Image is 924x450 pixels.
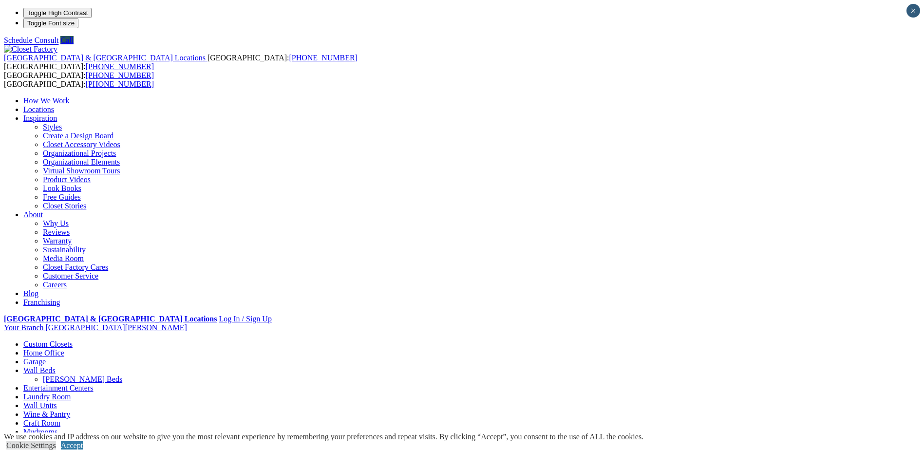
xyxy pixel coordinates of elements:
a: Franchising [23,298,60,306]
a: How We Work [23,96,70,105]
a: [PERSON_NAME] Beds [43,375,122,383]
span: [GEOGRAPHIC_DATA][PERSON_NAME] [45,323,187,332]
a: Schedule Consult [4,36,58,44]
a: Free Guides [43,193,81,201]
a: Wall Beds [23,366,56,375]
a: Customer Service [43,272,98,280]
a: Inspiration [23,114,57,122]
a: Custom Closets [23,340,73,348]
a: Closet Stories [43,202,86,210]
a: Styles [43,123,62,131]
a: Warranty [43,237,72,245]
div: We use cookies and IP address on our website to give you the most relevant experience by remember... [4,432,643,441]
button: Toggle Font size [23,18,78,28]
a: Organizational Elements [43,158,120,166]
a: Your Branch [GEOGRAPHIC_DATA][PERSON_NAME] [4,323,187,332]
a: Call [60,36,74,44]
a: Virtual Showroom Tours [43,167,120,175]
a: Mudrooms [23,428,57,436]
a: Home Office [23,349,64,357]
a: Accept [61,441,83,450]
a: Organizational Projects [43,149,116,157]
a: Entertainment Centers [23,384,94,392]
span: Toggle High Contrast [27,9,88,17]
a: Blog [23,289,38,298]
a: About [23,210,43,219]
span: [GEOGRAPHIC_DATA]: [GEOGRAPHIC_DATA]: [4,54,358,71]
a: [PHONE_NUMBER] [86,80,154,88]
a: Closet Factory Cares [43,263,108,271]
a: Look Books [43,184,81,192]
a: Closet Accessory Videos [43,140,120,149]
span: [GEOGRAPHIC_DATA] & [GEOGRAPHIC_DATA] Locations [4,54,206,62]
a: Laundry Room [23,393,71,401]
a: Locations [23,105,54,113]
a: Sustainability [43,245,86,254]
a: Media Room [43,254,84,262]
img: Closet Factory [4,45,57,54]
span: Toggle Font size [27,19,75,27]
a: Wall Units [23,401,57,410]
a: [PHONE_NUMBER] [86,62,154,71]
a: Careers [43,281,67,289]
a: [PHONE_NUMBER] [289,54,357,62]
a: [GEOGRAPHIC_DATA] & [GEOGRAPHIC_DATA] Locations [4,315,217,323]
a: Reviews [43,228,70,236]
a: [GEOGRAPHIC_DATA] & [GEOGRAPHIC_DATA] Locations [4,54,207,62]
a: Why Us [43,219,69,227]
a: Garage [23,357,46,366]
span: [GEOGRAPHIC_DATA]: [GEOGRAPHIC_DATA]: [4,71,154,88]
a: Log In / Sign Up [219,315,271,323]
span: Your Branch [4,323,43,332]
a: Product Videos [43,175,91,184]
a: Wine & Pantry [23,410,70,418]
a: Cookie Settings [6,441,56,450]
a: [PHONE_NUMBER] [86,71,154,79]
a: Create a Design Board [43,131,113,140]
button: Close [906,4,920,18]
button: Toggle High Contrast [23,8,92,18]
a: Craft Room [23,419,60,427]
